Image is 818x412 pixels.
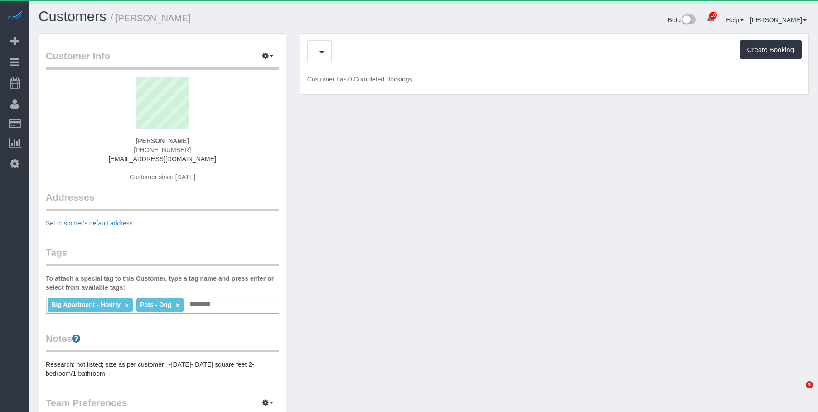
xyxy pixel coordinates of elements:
a: × [175,302,179,309]
small: / [PERSON_NAME] [111,13,191,23]
p: Customer has 0 Completed Bookings [307,75,802,84]
span: 10 [709,12,717,19]
a: Help [726,16,744,24]
a: Set customer's default address [46,220,133,227]
span: [PHONE_NUMBER] [134,146,191,153]
legend: Customer Info [46,49,279,70]
a: Beta [668,16,696,24]
img: New interface [681,14,696,26]
legend: Tags [46,246,279,266]
legend: Notes [46,332,279,352]
pre: Research: not listed; size as per customer: ~[DATE]-[DATE] square feet 2-bedroom/1-bathroom [46,360,279,378]
span: Customer since [DATE] [130,173,195,181]
label: To attach a special tag to this Customer, type a tag name and press enter or select from availabl... [46,274,279,292]
a: [PERSON_NAME] [750,16,807,24]
a: 10 [702,9,720,29]
a: × [125,302,129,309]
span: Big Apartment - Hourly [51,301,121,308]
a: Customers [39,9,106,24]
a: [EMAIL_ADDRESS][DOMAIN_NAME] [109,155,216,163]
span: 4 [806,381,813,388]
button: Create Booking [740,40,802,59]
strong: [PERSON_NAME] [136,137,189,144]
img: Automaid Logo [5,9,24,22]
iframe: Intercom live chat [787,381,809,403]
span: Pets - Dog [140,301,171,308]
